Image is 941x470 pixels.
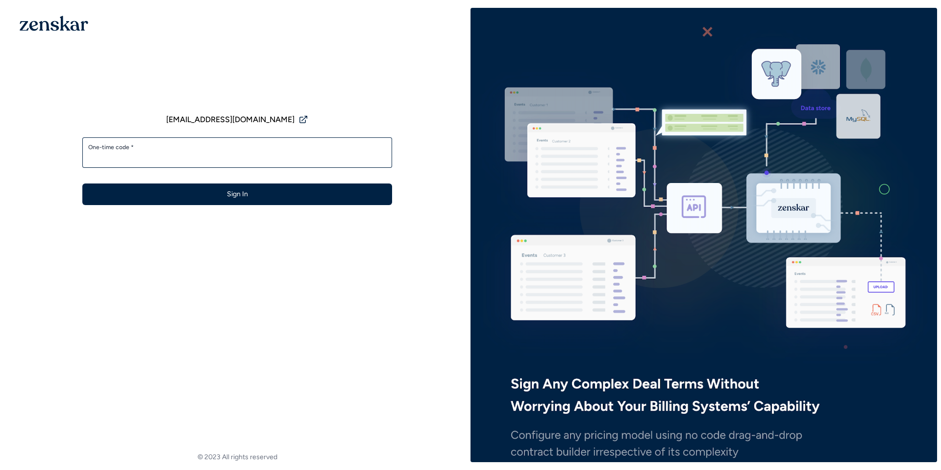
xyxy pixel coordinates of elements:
[166,114,295,126] span: [EMAIL_ADDRESS][DOMAIN_NAME]
[88,143,386,151] label: One-time code *
[4,452,470,462] footer: © 2023 All rights reserved
[82,183,392,205] button: Sign In
[20,16,88,31] img: 1OGAJ2xQqyY4LXKgY66KYq0eOWRCkrZdAb3gUhuVAqdWPZE9SRJmCz+oDMSn4zDLXe31Ii730ItAGKgCKgCCgCikA4Av8PJUP...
